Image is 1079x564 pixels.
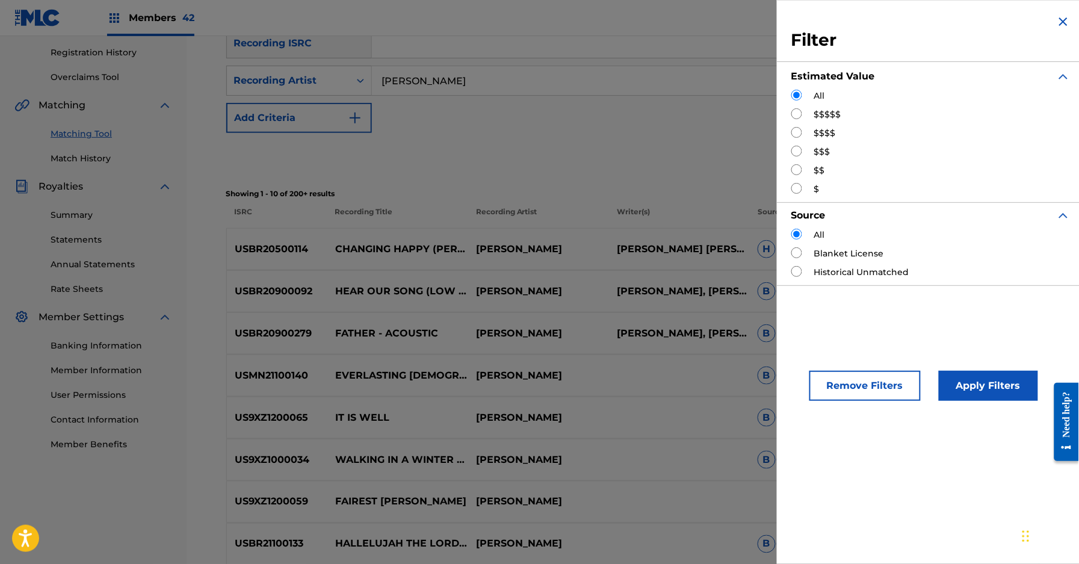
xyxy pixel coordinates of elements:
iframe: Resource Center [1045,373,1079,470]
label: Blanket License [814,247,884,260]
span: Members [129,11,194,25]
p: USBR21100133 [227,537,328,551]
div: Drag [1022,518,1030,554]
img: Matching [14,98,29,113]
p: Recording Title [327,206,468,228]
p: USBR20900092 [227,284,328,299]
strong: Estimated Value [791,70,875,82]
span: B [758,367,776,385]
p: USMN21100140 [227,368,328,383]
label: Historical Unmatched [814,266,909,279]
h3: Filter [791,29,1071,51]
label: $$ [814,164,825,177]
a: Registration History [51,46,172,59]
span: Royalties [39,179,83,194]
p: Source [758,206,784,228]
button: Apply Filters [939,371,1038,401]
p: USBR20500114 [227,242,328,256]
p: [PERSON_NAME] [468,537,609,551]
img: MLC Logo [14,9,61,26]
p: ISRC [226,206,327,228]
img: Member Settings [14,310,29,324]
p: US9XZ1000034 [227,453,328,467]
span: Matching [39,98,85,113]
p: [PERSON_NAME] [468,495,609,509]
a: Member Information [51,364,172,377]
label: $$$$$ [814,108,841,121]
label: All [814,90,825,102]
p: EVERLASTING [DEMOGRAPHIC_DATA] [327,368,468,383]
img: expand [158,310,172,324]
span: 42 [182,12,194,23]
a: Contact Information [51,414,172,426]
strong: Source [791,209,826,221]
img: Royalties [14,179,29,194]
p: US9XZ1200059 [227,495,328,509]
p: FAIREST [PERSON_NAME] [327,495,468,509]
p: [PERSON_NAME] [468,284,609,299]
p: HEAR OUR SONG (LOW KEY PERFORMANCE TRACK WITHOUT BACKGROUND VOCALS) [327,284,468,299]
p: [PERSON_NAME] [468,368,609,383]
span: B [758,324,776,342]
button: Add Criteria [226,103,372,133]
p: FATHER - ACOUSTIC [327,326,468,341]
p: US9XZ1200065 [227,411,328,425]
img: expand [1056,208,1071,223]
a: Overclaims Tool [51,71,172,84]
img: 9d2ae6d4665cec9f34b9.svg [348,111,362,125]
a: Member Benefits [51,438,172,451]
span: B [758,409,776,427]
img: Top Rightsholders [107,11,122,25]
p: USBR20900279 [227,326,328,341]
p: CHANGING HAPPY (PERFORMANCE TRACK IN KEY OF F WITHOUT BACKGROUND VOCALS) [327,242,468,256]
p: [PERSON_NAME] [468,242,609,256]
a: Statements [51,234,172,246]
a: User Permissions [51,389,172,401]
span: B [758,535,776,553]
label: $ [814,183,820,196]
iframe: Chat Widget [1019,506,1079,564]
p: [PERSON_NAME] [PERSON_NAME];[PERSON_NAME] [PERSON_NAME] [609,242,750,256]
a: Matching Tool [51,128,172,140]
p: HALLELUJAH THE LORD HAS COME [327,537,468,551]
span: B [758,282,776,300]
label: All [814,229,825,241]
span: H [758,240,776,258]
img: expand [1056,69,1071,84]
a: Annual Statements [51,258,172,271]
p: Writer(s) [609,206,750,228]
p: [PERSON_NAME] [468,453,609,467]
p: [PERSON_NAME], [PERSON_NAME], [PERSON_NAME] [609,284,750,299]
a: Match History [51,152,172,165]
p: Showing 1 - 10 of 200+ results [226,188,1040,199]
span: B [758,451,776,469]
span: Member Settings [39,310,124,324]
p: [PERSON_NAME] [468,326,609,341]
p: WALKING IN A WINTER WONDERLAND [327,453,468,467]
label: $$$ [814,146,830,158]
div: Recording Artist [234,73,342,88]
p: Recording Artist [468,206,609,228]
p: IT IS WELL [327,411,468,425]
label: $$$$ [814,127,836,140]
img: expand [158,98,172,113]
a: Rate Sheets [51,283,172,296]
img: close [1056,14,1071,29]
a: Banking Information [51,339,172,352]
a: Summary [51,209,172,222]
button: Remove Filters [809,371,921,401]
p: [PERSON_NAME], [PERSON_NAME], [PERSON_NAME] [609,326,750,341]
img: expand [158,179,172,194]
p: [PERSON_NAME] [468,411,609,425]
